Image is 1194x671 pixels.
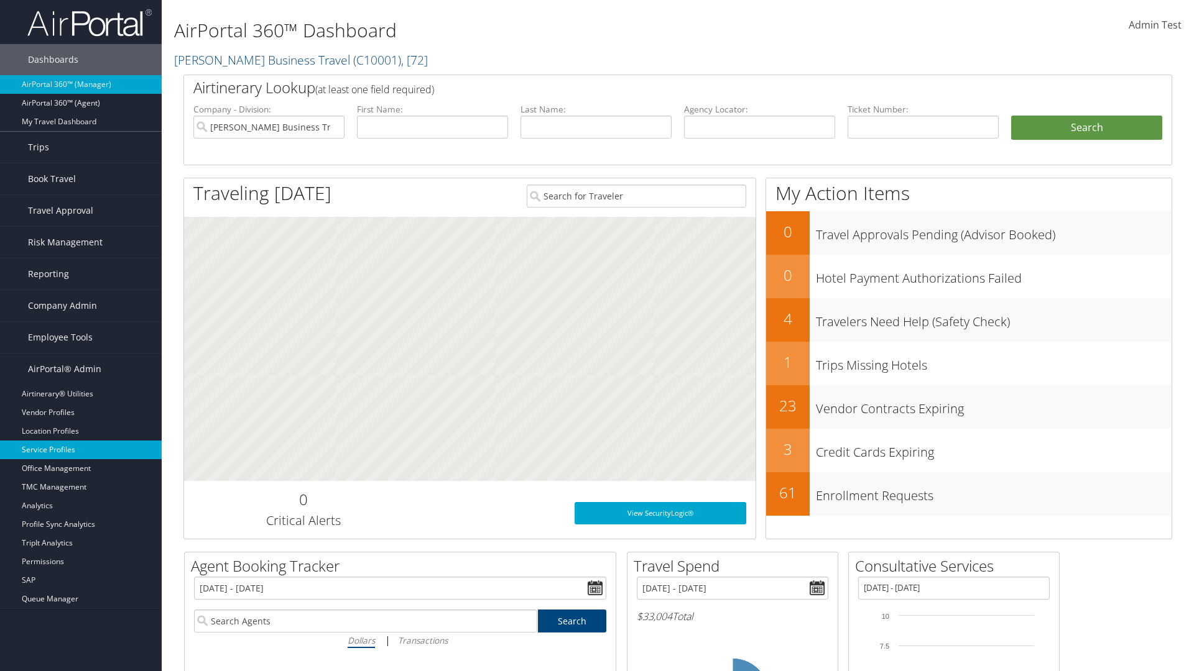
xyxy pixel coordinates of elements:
a: 4Travelers Need Help (Safety Check) [766,298,1172,342]
span: Reporting [28,258,69,290]
a: [PERSON_NAME] Business Travel [174,52,428,68]
h2: 0 [766,221,810,242]
label: Last Name: [521,103,672,116]
a: 3Credit Cards Expiring [766,429,1172,472]
h2: Travel Spend [634,555,838,577]
span: AirPortal® Admin [28,354,101,385]
a: Admin Test [1129,6,1182,45]
h3: Critical Alerts [193,512,413,529]
span: Trips [28,132,49,163]
span: ( C10001 ) [353,52,401,68]
img: airportal-logo.png [27,8,152,37]
i: Transactions [398,634,448,646]
a: 0Travel Approvals Pending (Advisor Booked) [766,211,1172,255]
label: First Name: [357,103,508,116]
span: Company Admin [28,290,97,321]
h2: 1 [766,352,810,373]
h2: Airtinerary Lookup [193,77,1080,98]
h1: AirPortal 360™ Dashboard [174,17,846,43]
h6: Total [637,609,828,623]
div: | [194,632,606,648]
h2: 4 [766,308,810,329]
button: Search [1011,116,1162,140]
h3: Hotel Payment Authorizations Failed [816,263,1172,287]
h2: 23 [766,395,810,416]
span: $33,004 [637,609,672,623]
h3: Trips Missing Hotels [816,350,1172,374]
label: Ticket Number: [848,103,999,116]
input: Search for Traveler [527,185,746,208]
span: Risk Management [28,227,103,258]
span: Employee Tools [28,322,93,353]
a: Search [538,609,607,632]
h1: My Action Items [766,180,1172,206]
i: Dollars [348,634,375,646]
input: Search Agents [194,609,537,632]
a: View SecurityLogic® [575,502,746,524]
a: 61Enrollment Requests [766,472,1172,516]
h3: Vendor Contracts Expiring [816,394,1172,418]
tspan: 10 [882,613,889,620]
h2: 0 [193,489,413,510]
h2: 0 [766,265,810,286]
span: Travel Approval [28,195,93,226]
span: , [ 72 ] [401,52,428,68]
label: Agency Locator: [684,103,835,116]
a: 1Trips Missing Hotels [766,342,1172,385]
a: 23Vendor Contracts Expiring [766,385,1172,429]
h2: 3 [766,439,810,460]
h2: Agent Booking Tracker [191,555,616,577]
h3: Travel Approvals Pending (Advisor Booked) [816,220,1172,244]
h2: 61 [766,482,810,503]
h1: Traveling [DATE] [193,180,331,206]
h3: Travelers Need Help (Safety Check) [816,307,1172,331]
span: (at least one field required) [315,83,434,96]
span: Book Travel [28,163,76,194]
span: Admin Test [1129,18,1182,32]
h2: Consultative Services [855,555,1059,577]
label: Company - Division: [193,103,345,116]
h3: Enrollment Requests [816,481,1172,504]
h3: Credit Cards Expiring [816,437,1172,461]
a: 0Hotel Payment Authorizations Failed [766,255,1172,298]
tspan: 7.5 [880,642,889,650]
span: Dashboards [28,44,78,75]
